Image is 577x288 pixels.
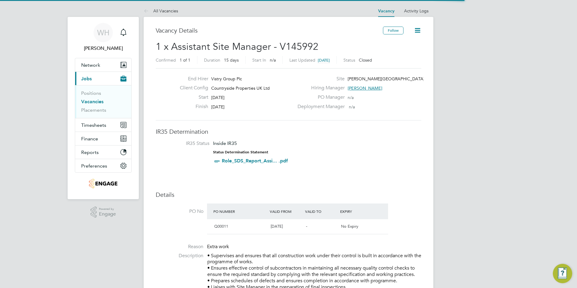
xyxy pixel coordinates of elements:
[81,107,106,113] a: Placements
[214,224,228,229] span: Q00011
[175,76,208,82] label: End Hirer
[211,95,225,100] span: [DATE]
[212,206,268,217] div: PO Number
[75,132,131,145] button: Finance
[383,27,403,34] button: Follow
[75,72,131,85] button: Jobs
[75,179,132,188] a: Go to home page
[359,57,372,63] span: Closed
[75,23,132,52] a: WH[PERSON_NAME]
[204,57,220,63] label: Duration
[349,104,355,110] span: n/a
[180,57,190,63] span: 1 of 1
[81,90,101,96] a: Positions
[252,57,266,63] label: Start In
[213,140,237,146] span: Inside IR35
[404,8,429,14] a: Activity Logs
[81,149,99,155] span: Reports
[75,118,131,132] button: Timesheets
[211,76,242,82] span: Vistry Group Plc
[318,58,330,63] span: [DATE]
[270,57,276,63] span: n/a
[294,104,345,110] label: Deployment Manager
[156,253,203,259] label: Description
[271,224,283,229] span: [DATE]
[99,206,116,212] span: Powered by
[378,8,394,14] a: Vacancy
[341,224,358,229] span: No Expiry
[68,17,139,199] nav: Main navigation
[175,85,208,91] label: Client Config
[91,206,116,218] a: Powered byEngage
[175,94,208,101] label: Start
[81,163,107,169] span: Preferences
[156,208,203,215] label: PO No
[75,146,131,159] button: Reports
[211,104,225,110] span: [DATE]
[75,159,131,172] button: Preferences
[156,128,421,136] h3: IR35 Determination
[304,206,339,217] div: Valid To
[348,95,354,100] span: n/a
[343,57,355,63] label: Status
[289,57,315,63] label: Last Updated
[294,85,345,91] label: Hiring Manager
[144,8,178,14] a: All Vacancies
[553,264,572,283] button: Engage Resource Center
[156,191,421,199] h3: Details
[99,212,116,217] span: Engage
[348,85,382,91] span: [PERSON_NAME]
[75,58,131,72] button: Network
[224,57,239,63] span: 15 days
[175,104,208,110] label: Finish
[294,76,345,82] label: Site
[207,244,229,250] span: Extra work
[89,179,117,188] img: knightwood-logo-retina.png
[268,206,304,217] div: Valid From
[81,62,100,68] span: Network
[81,122,106,128] span: Timesheets
[306,224,307,229] span: -
[339,206,374,217] div: Expiry
[156,41,318,53] span: 1 x Assistant Site Manager - V145992
[81,76,92,82] span: Jobs
[81,99,104,104] a: Vacancies
[162,140,209,147] label: IR35 Status
[75,45,132,52] span: Will Hiles
[97,29,110,37] span: WH
[156,57,176,63] label: Confirmed
[81,136,98,142] span: Finance
[294,94,345,101] label: PO Manager
[213,150,268,154] strong: Status Determination Statement
[75,85,131,118] div: Jobs
[156,27,383,34] h3: Vacancy Details
[156,244,203,250] label: Reason
[211,85,270,91] span: Countryside Properties UK Ltd
[348,76,428,82] span: [PERSON_NAME][GEOGRAPHIC_DATA] 8
[222,158,288,164] a: Role_SDS_Report_Assi... .pdf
